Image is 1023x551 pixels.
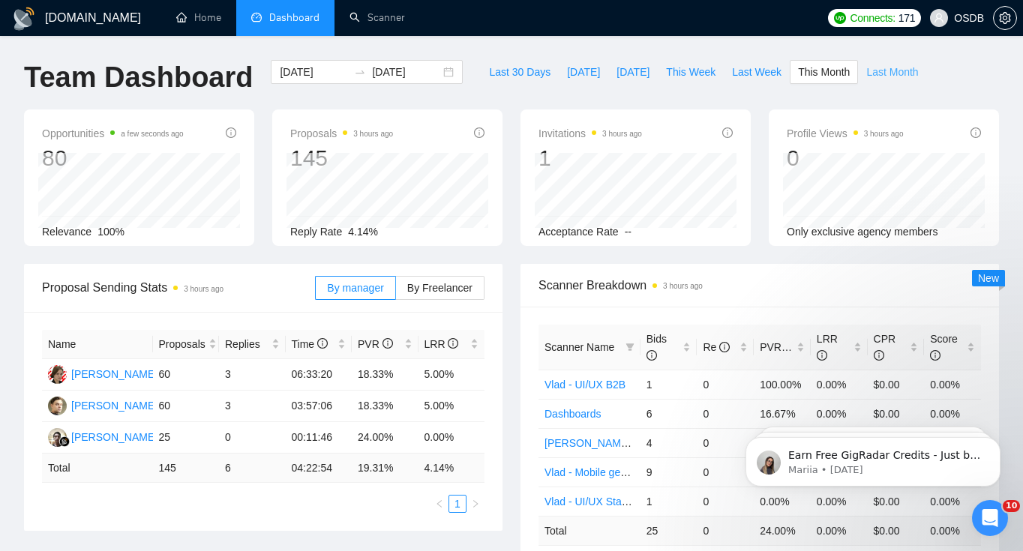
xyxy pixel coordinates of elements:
[176,11,221,24] a: homeHome
[48,430,157,442] a: MI[PERSON_NAME]
[65,58,259,71] p: Message from Mariia, sent 6w ago
[567,64,600,80] span: [DATE]
[972,500,1008,536] iframe: Intercom live chat
[121,130,183,138] time: a few seconds ago
[697,457,754,487] td: 0
[407,282,472,294] span: By Freelancer
[418,454,485,483] td: 4.14 %
[625,343,634,352] span: filter
[703,341,730,353] span: Re
[153,391,220,422] td: 60
[286,454,352,483] td: 04:22:54
[372,64,440,80] input: End date
[42,330,153,359] th: Name
[868,399,925,428] td: $0.00
[280,64,348,80] input: Start date
[59,436,70,447] img: gigradar-bm.png
[646,333,667,361] span: Bids
[924,399,981,428] td: 0.00%
[787,226,938,238] span: Only exclusive agency members
[42,144,184,172] div: 80
[640,428,697,457] td: 4
[544,408,601,420] a: Dashboards
[48,367,157,379] a: AK[PERSON_NAME]
[640,516,697,545] td: 25
[269,11,319,24] span: Dashboard
[226,127,236,138] span: info-circle
[538,124,642,142] span: Invitations
[71,397,157,414] div: [PERSON_NAME]
[435,499,444,508] span: left
[817,350,827,361] span: info-circle
[924,370,981,399] td: 0.00%
[602,130,642,138] time: 3 hours ago
[868,516,925,545] td: $ 0.00
[697,516,754,545] td: 0
[466,495,484,513] li: Next Page
[466,495,484,513] button: right
[42,278,315,297] span: Proposal Sending Stats
[489,64,550,80] span: Last 30 Days
[24,60,253,95] h1: Team Dashboard
[930,350,940,361] span: info-circle
[544,466,643,478] a: Vlad - Mobile general
[42,226,91,238] span: Relevance
[850,10,895,26] span: Connects:
[970,127,981,138] span: info-circle
[352,359,418,391] td: 18.33%
[663,282,703,290] time: 3 hours ago
[471,499,480,508] span: right
[153,422,220,454] td: 25
[924,516,981,545] td: 0.00 %
[622,336,637,358] span: filter
[868,370,925,399] td: $0.00
[184,285,223,293] time: 3 hours ago
[666,64,715,80] span: This Week
[790,60,858,84] button: This Month
[544,437,706,449] a: [PERSON_NAME] - UI/UX Fintech
[251,12,262,22] span: dashboard
[97,226,124,238] span: 100%
[352,391,418,422] td: 18.33%
[640,370,697,399] td: 1
[640,487,697,516] td: 1
[418,391,485,422] td: 5.00%
[286,359,352,391] td: 06:33:20
[358,338,393,350] span: PVR
[290,226,342,238] span: Reply Rate
[858,60,926,84] button: Last Month
[993,12,1017,24] a: setting
[934,13,944,23] span: user
[798,64,850,80] span: This Month
[754,516,811,545] td: 24.00 %
[481,60,559,84] button: Last 30 Days
[474,127,484,138] span: info-circle
[159,336,205,352] span: Proposals
[719,342,730,352] span: info-circle
[290,124,393,142] span: Proposals
[448,495,466,513] li: 1
[153,330,220,359] th: Proposals
[153,359,220,391] td: 60
[811,399,868,428] td: 0.00%
[874,350,884,361] span: info-circle
[724,60,790,84] button: Last Week
[48,428,67,447] img: MI
[449,496,466,512] a: 1
[723,406,1023,511] iframe: Intercom notifications message
[317,338,328,349] span: info-circle
[864,130,904,138] time: 3 hours ago
[42,124,184,142] span: Opportunities
[811,370,868,399] td: 0.00%
[353,130,393,138] time: 3 hours ago
[12,7,36,31] img: logo
[430,495,448,513] li: Previous Page
[219,454,286,483] td: 6
[787,144,904,172] div: 0
[352,422,418,454] td: 24.00%
[608,60,658,84] button: [DATE]
[448,338,458,349] span: info-circle
[354,66,366,78] span: to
